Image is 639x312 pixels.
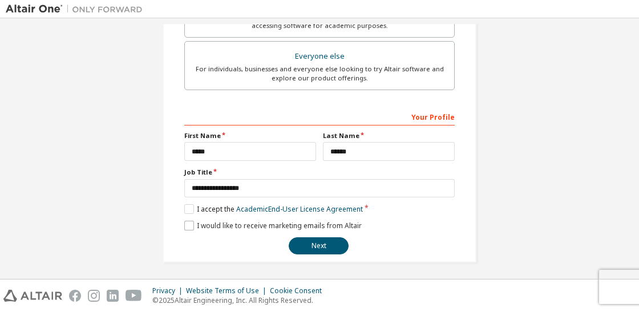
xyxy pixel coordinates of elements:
[184,168,455,177] label: Job Title
[270,286,329,295] div: Cookie Consent
[152,286,186,295] div: Privacy
[186,286,270,295] div: Website Terms of Use
[236,204,363,214] a: Academic End-User License Agreement
[184,107,455,125] div: Your Profile
[6,3,148,15] img: Altair One
[323,131,455,140] label: Last Name
[184,221,362,230] label: I would like to receive marketing emails from Altair
[126,290,142,302] img: youtube.svg
[152,295,329,305] p: © 2025 Altair Engineering, Inc. All Rights Reserved.
[289,237,349,254] button: Next
[88,290,100,302] img: instagram.svg
[184,204,363,214] label: I accept the
[107,290,119,302] img: linkedin.svg
[184,131,316,140] label: First Name
[69,290,81,302] img: facebook.svg
[192,64,447,83] div: For individuals, businesses and everyone else looking to try Altair software and explore our prod...
[3,290,62,302] img: altair_logo.svg
[192,48,447,64] div: Everyone else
